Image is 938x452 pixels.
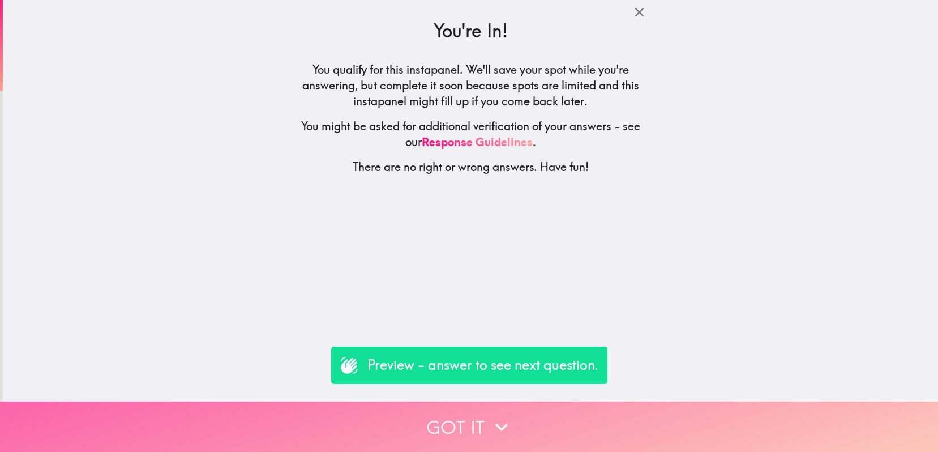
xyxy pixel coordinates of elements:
a: Response Guidelines [422,135,533,149]
h5: There are no right or wrong answers. Have fun! [294,159,647,175]
p: Preview - answer to see next question. [367,356,598,375]
h5: You might be asked for additional verification of your answers - see our . [294,118,647,150]
h5: You qualify for this instapanel. We'll save your spot while you're answering, but complete it soo... [294,62,647,109]
h3: You're In! [294,18,647,44]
